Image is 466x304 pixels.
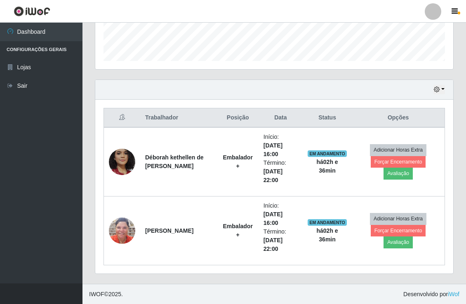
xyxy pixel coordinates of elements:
time: [DATE] 16:00 [264,142,282,157]
strong: Embalador + [223,223,253,238]
span: EM ANDAMENTO [308,219,347,226]
img: CoreUI Logo [14,6,50,16]
th: Trabalhador [140,108,217,128]
th: Data [259,108,303,128]
button: Forçar Encerramento [371,156,426,168]
button: Forçar Encerramento [371,225,426,236]
strong: Embalador + [223,154,253,169]
img: 1732392011322.jpeg [109,217,135,244]
time: [DATE] 16:00 [264,211,282,226]
strong: Déborah kethellen de [PERSON_NAME] [145,154,204,169]
strong: [PERSON_NAME] [145,227,193,234]
button: Avaliação [384,236,413,248]
img: 1705882743267.jpeg [109,135,135,189]
th: Posição [217,108,259,128]
li: Término: [264,227,298,253]
strong: há 02 h e 36 min [316,227,338,243]
button: Avaliação [384,168,413,179]
span: EM ANDAMENTO [308,150,347,157]
th: Status [303,108,352,128]
span: IWOF [89,291,104,297]
button: Adicionar Horas Extra [370,213,426,224]
time: [DATE] 22:00 [264,237,282,252]
span: © 2025 . [89,290,123,299]
a: iWof [448,291,459,297]
strong: há 02 h e 36 min [316,159,338,174]
th: Opções [352,108,445,128]
li: Início: [264,133,298,159]
li: Término: [264,159,298,185]
li: Início: [264,201,298,227]
button: Adicionar Horas Extra [370,144,426,156]
time: [DATE] 22:00 [264,168,282,183]
span: Desenvolvido por [403,290,459,299]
